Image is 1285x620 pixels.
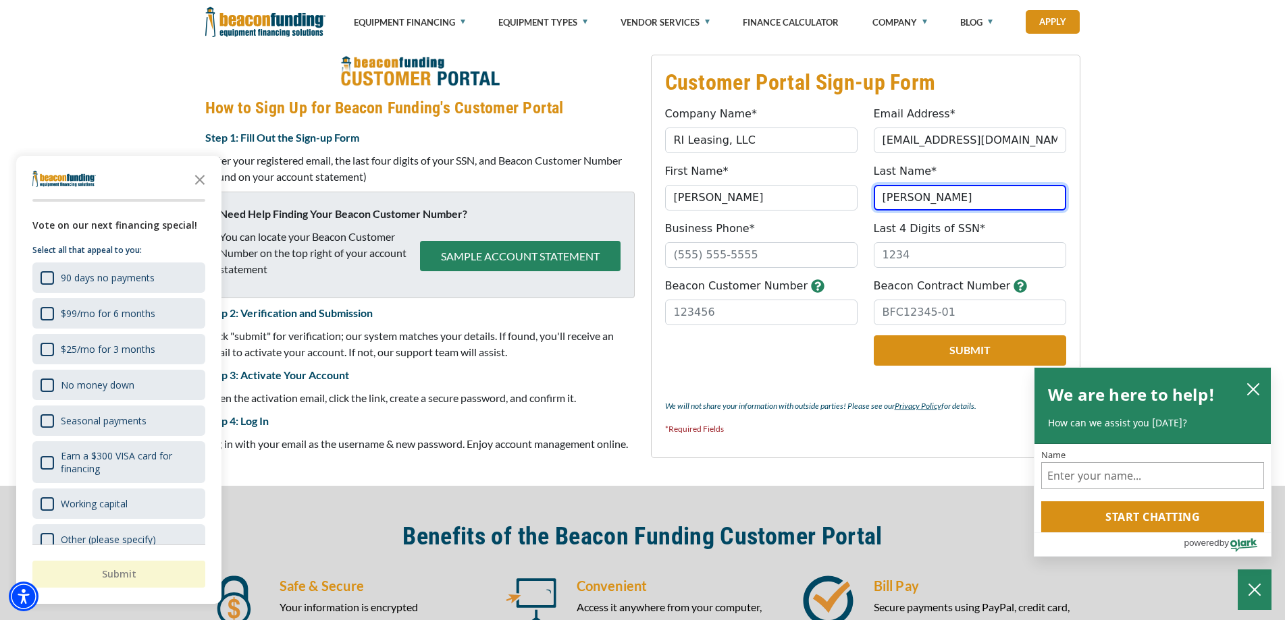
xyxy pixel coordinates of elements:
p: You can locate your Beacon Customer Number on the top right of your account statement [219,229,420,277]
label: Last Name* [874,163,937,179]
h2: We are here to help! [1048,381,1215,408]
p: How can we assist you [DATE]? [1048,416,1257,430]
h5: Bill Pay [874,575,1080,596]
strong: Step 2: Verification and Submission [205,306,373,319]
p: Log in with your email as the username & new password. Enjoy account management online. [205,436,635,452]
div: 90 days no payments [61,271,155,284]
div: Vote on our next financing special! [32,218,205,233]
strong: Step 1: Fill Out the Sign-up Form [205,131,359,144]
h5: Convenient [577,575,783,596]
input: 1234 [874,242,1066,268]
label: Beacon Customer Number [665,278,808,294]
button: close chatbox [1242,379,1264,398]
div: Survey [16,156,221,604]
label: Name [1041,451,1264,459]
div: No money down [32,370,205,400]
strong: Step 4: Log In [205,414,269,427]
h2: Benefits of the Beacon Funding Customer Portal [205,521,1080,552]
input: BFC12345-01 [874,300,1066,325]
button: Close Chatbox [1238,569,1271,610]
input: Beacon Funding [665,128,858,153]
div: $99/mo for 6 months [32,298,205,329]
button: button [1014,278,1027,294]
label: Email Address* [874,106,955,122]
div: Earn a $300 VISA card for financing [32,441,205,483]
div: Other (please specify) [61,533,156,546]
img: Company logo [32,171,96,187]
h4: How to Sign Up for Beacon Funding's Customer Portal [205,96,635,119]
p: Select all that appeal to you: [32,244,205,257]
p: Enter your registered email, the last four digits of your SSN, and Beacon Customer Number (found ... [205,152,635,185]
div: Other (please specify) [32,524,205,555]
label: Company Name* [665,106,757,122]
a: Privacy Policy [895,401,941,411]
button: Close the survey [186,165,213,192]
div: No money down [61,378,134,391]
div: $25/mo for 3 months [32,334,205,364]
div: Accessibility Menu [9,582,38,611]
p: *Required Fields [665,421,1066,437]
img: How to Sign Up for Beacon Funding's Customer Portal [340,55,500,90]
p: Open the activation email, click the link, create a secure password, and confirm it. [205,390,635,406]
div: olark chatbox [1034,367,1271,557]
label: Beacon Contract Number [874,278,1011,294]
div: 90 days no payments [32,262,205,293]
div: $25/mo for 3 months [61,343,155,356]
span: powered [1184,534,1219,551]
button: SAMPLE ACCOUNT STATEMENT [420,241,621,271]
span: by [1220,534,1229,551]
input: John [665,185,858,210]
div: Seasonal payments [32,405,205,436]
button: Submit [32,561,205,588]
div: $99/mo for 6 months [61,307,155,320]
input: Name [1041,462,1264,489]
a: Apply [1026,10,1080,34]
h3: Customer Portal Sign-up Form [665,69,1066,96]
label: First Name* [665,163,729,179]
div: Seasonal payments [61,414,147,427]
button: button [811,278,824,294]
input: 123456 [665,300,858,325]
h5: Safe & Secure [280,575,486,596]
div: Working capital [61,497,128,510]
iframe: reCAPTCHA [665,335,829,377]
p: Click "submit" for verification; our system matches your details. If found, you'll receive an ema... [205,328,635,360]
label: Last 4 Digits of SSN* [874,221,986,237]
button: Submit [874,335,1066,366]
strong: Need Help Finding Your Beacon Customer Number? [219,207,467,220]
a: Powered by Olark [1184,533,1271,556]
p: We will not share your information with outside parties! Please see our for details. [665,398,1066,414]
button: Start chatting [1041,501,1264,532]
label: Business Phone* [665,221,755,237]
input: jdoe@gmail.com [874,128,1066,153]
strong: Step 3: Activate Your Account [205,368,349,381]
div: Working capital [32,488,205,519]
input: Doe [874,185,1066,210]
input: (555) 555-5555 [665,242,858,268]
div: Earn a $300 VISA card for financing [61,449,197,475]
